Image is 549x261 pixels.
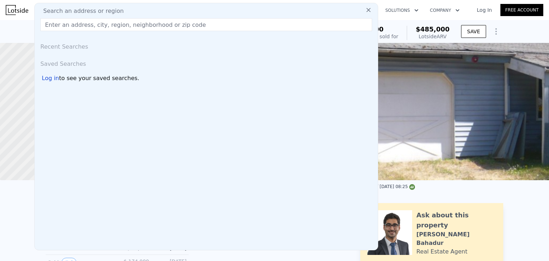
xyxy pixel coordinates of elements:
div: Recent Searches [38,37,375,54]
div: Real Estate Agent [416,247,468,256]
span: to see your saved searches. [59,74,139,83]
div: Saved Searches [38,54,375,71]
span: $485,000 [416,25,450,33]
input: Enter an address, city, region, neighborhood or zip code [40,18,372,31]
div: Ask about this property [416,210,496,230]
img: NWMLS Logo [409,184,415,190]
a: Log In [468,6,500,14]
img: Lotside [6,5,28,15]
a: Free Account [500,4,543,16]
button: Company [424,4,465,17]
div: Log in [42,74,59,83]
div: [PERSON_NAME] Bahadur [416,230,496,247]
span: Search an address or region [38,7,124,15]
button: SAVE [461,25,486,38]
button: Show Options [489,24,503,39]
div: Lotside ARV [416,33,450,40]
button: Solutions [380,4,424,17]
